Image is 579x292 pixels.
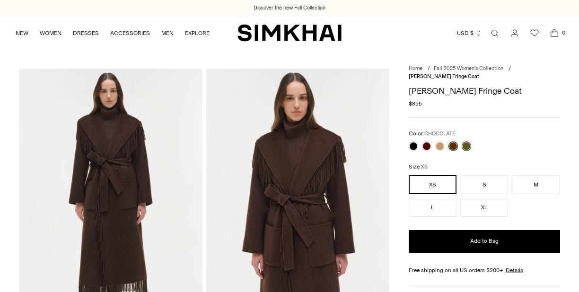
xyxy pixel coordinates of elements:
[559,28,568,37] span: 0
[16,23,28,44] a: NEW
[185,23,210,44] a: EXPLORE
[409,129,455,138] label: Color:
[525,24,544,43] a: Wishlist
[409,65,422,71] a: Home
[254,4,325,12] a: Discover the new Fall Collection
[409,230,560,253] button: Add to Bag
[161,23,174,44] a: MEN
[409,99,422,108] span: $895
[409,266,560,274] div: Free shipping on all US orders $200+
[428,65,430,73] div: /
[460,175,508,194] button: S
[409,87,560,95] h1: [PERSON_NAME] Fringe Coat
[73,23,99,44] a: DRESSES
[409,73,479,80] span: [PERSON_NAME] Fringe Coat
[434,65,503,71] a: Fall 2025 Women's Collection
[457,23,482,44] button: USD $
[485,24,504,43] a: Open search modal
[409,162,428,171] label: Size:
[409,65,560,80] nav: breadcrumbs
[545,24,564,43] a: Open cart modal
[237,24,342,42] a: SIMKHAI
[409,175,456,194] button: XS
[470,237,499,245] span: Add to Bag
[512,175,560,194] button: M
[40,23,61,44] a: WOMEN
[421,164,428,170] span: XS
[509,65,511,73] div: /
[505,24,524,43] a: Go to the account page
[409,198,456,217] button: L
[460,198,508,217] button: XL
[110,23,150,44] a: ACCESSORIES
[424,131,455,137] span: CHOCOLATE
[506,266,523,274] a: Details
